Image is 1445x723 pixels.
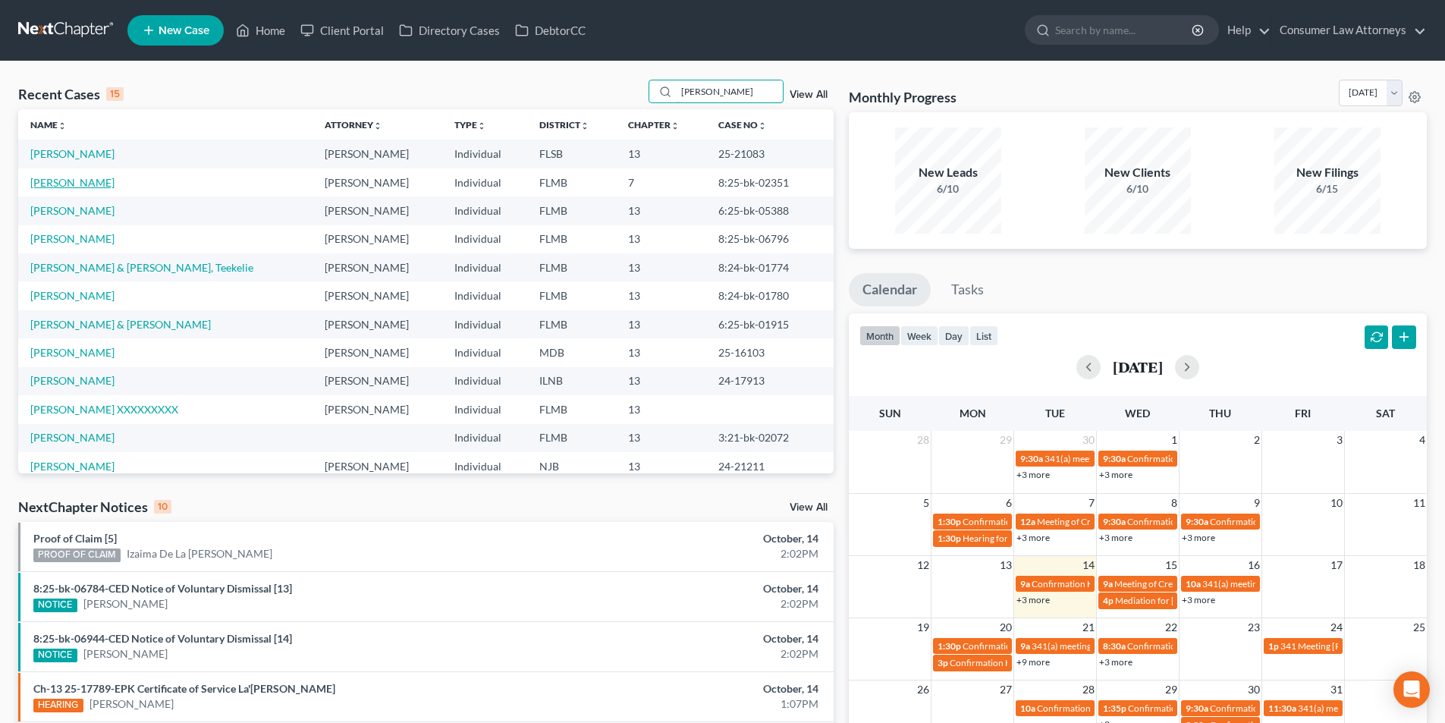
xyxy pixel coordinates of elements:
a: [PERSON_NAME] [90,696,174,712]
a: +3 more [1016,532,1050,543]
td: FLMB [527,168,616,196]
td: MDB [527,338,616,366]
span: 11:30a [1268,703,1296,714]
a: +3 more [1182,594,1215,605]
span: 9 [1252,494,1261,512]
a: +3 more [1182,532,1215,543]
div: October, 14 [567,631,818,646]
span: Mediation for [PERSON_NAME] [1115,595,1242,606]
td: 7 [616,168,706,196]
a: +9 more [1016,656,1050,668]
div: 2:02PM [567,546,818,561]
button: day [938,325,969,346]
span: 12a [1020,516,1035,527]
td: [PERSON_NAME] [313,253,441,281]
td: 13 [616,253,706,281]
div: 6/10 [1085,181,1191,196]
td: 13 [616,225,706,253]
a: [PERSON_NAME] [30,460,115,473]
td: [PERSON_NAME] [313,196,441,225]
a: Proof of Claim [5] [33,532,117,545]
td: Individual [442,338,527,366]
td: Individual [442,196,527,225]
div: 10 [154,500,171,514]
a: Home [228,17,293,44]
span: Confirmation hearing for [PERSON_NAME] [1210,703,1382,714]
td: Individual [442,168,527,196]
h3: Monthly Progress [849,88,957,106]
span: 4 [1418,431,1427,449]
span: 1 [1170,431,1179,449]
td: 6:25-bk-05388 [706,196,834,225]
a: Tasks [938,273,997,306]
span: 13 [998,556,1013,574]
span: Meeting of Creditors for [PERSON_NAME] [1037,516,1205,527]
span: Meeting of Creditors for [PERSON_NAME] [1114,578,1283,589]
a: View All [790,502,828,513]
span: New Case [159,25,209,36]
td: 25-16103 [706,338,834,366]
td: FLMB [527,424,616,452]
td: 25-21083 [706,140,834,168]
span: 1:30p [938,516,961,527]
span: 9:30a [1103,453,1126,464]
span: 10a [1020,703,1035,714]
a: [PERSON_NAME] & [PERSON_NAME] [30,318,211,331]
span: 30 [1246,681,1261,699]
a: Consumer Law Attorneys [1272,17,1426,44]
span: 1:30p [938,640,961,652]
span: Wed [1125,407,1150,420]
div: New Leads [895,164,1001,181]
span: 29 [1164,681,1179,699]
input: Search by name... [677,80,783,102]
span: 16 [1246,556,1261,574]
td: 8:24-bk-01774 [706,253,834,281]
td: 24-21211 [706,452,834,480]
a: [PERSON_NAME] [30,346,115,359]
span: 3 [1335,431,1344,449]
span: 28 [916,431,931,449]
a: View All [790,90,828,100]
div: New Filings [1274,164,1381,181]
a: [PERSON_NAME] [30,431,115,444]
td: Individual [442,225,527,253]
div: NOTICE [33,649,77,662]
td: 24-17913 [706,367,834,395]
a: Calendar [849,273,931,306]
i: unfold_more [580,121,589,130]
span: 22 [1164,618,1179,637]
td: Individual [442,310,527,338]
span: 21 [1081,618,1096,637]
span: 28 [1081,681,1096,699]
td: 13 [616,452,706,480]
span: 29 [998,431,1013,449]
td: [PERSON_NAME] [313,338,441,366]
span: Mon [960,407,986,420]
span: 3p [938,657,948,668]
span: Confirmation Hearing for [PERSON_NAME] [950,657,1123,668]
i: unfold_more [671,121,680,130]
td: FLMB [527,253,616,281]
span: Confirmation Hearing [PERSON_NAME] [1127,640,1287,652]
span: Thu [1209,407,1231,420]
span: Sat [1376,407,1395,420]
a: Districtunfold_more [539,119,589,130]
a: Ch-13 25-17789-EPK Certificate of Service La'[PERSON_NAME] [33,682,335,695]
a: [PERSON_NAME] [30,289,115,302]
div: 15 [106,87,124,101]
div: NOTICE [33,599,77,612]
span: 1:35p [1103,703,1126,714]
td: 13 [616,140,706,168]
span: 25 [1412,618,1427,637]
span: 17 [1329,556,1344,574]
span: 27 [998,681,1013,699]
span: Hearing for [PERSON_NAME] [963,533,1081,544]
span: 1p [1268,640,1279,652]
div: HEARING [33,699,83,712]
span: 31 [1329,681,1344,699]
div: PROOF OF CLAIM [33,549,121,562]
a: Izaima De La [PERSON_NAME] [127,546,272,561]
td: FLMB [527,395,616,423]
span: 19 [916,618,931,637]
span: 14 [1081,556,1096,574]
